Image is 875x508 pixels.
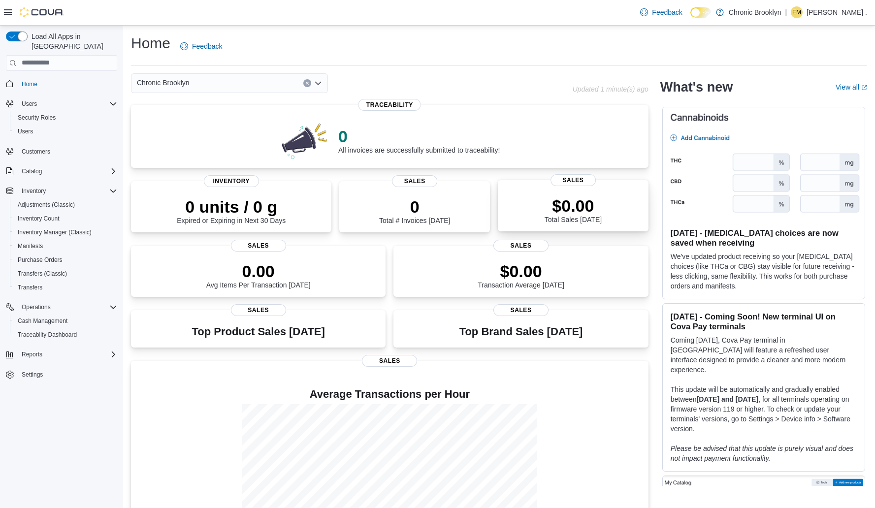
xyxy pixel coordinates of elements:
span: Traceabilty Dashboard [18,331,77,339]
svg: External link [861,85,867,91]
div: Eddie Morales . [791,6,803,18]
nav: Complex example [6,73,117,408]
button: Adjustments (Classic) [10,198,121,212]
a: Settings [18,369,47,381]
h2: What's new [660,79,733,95]
button: Settings [2,367,121,381]
a: Purchase Orders [14,254,66,266]
a: Manifests [14,240,47,252]
button: Reports [18,349,46,360]
button: Home [2,77,121,91]
h3: [DATE] - [MEDICAL_DATA] choices are now saved when receiving [671,228,857,248]
div: Total Sales [DATE] [545,196,602,223]
div: All invoices are successfully submitted to traceability! [338,127,500,154]
p: Chronic Brooklyn [729,6,781,18]
span: Customers [22,148,50,156]
span: Users [22,100,37,108]
p: 0 units / 0 g [177,197,286,217]
h3: Top Product Sales [DATE] [192,326,325,338]
span: Sales [493,304,549,316]
img: Cova [20,7,64,17]
span: Security Roles [18,114,56,122]
span: Home [18,78,117,90]
span: Sales [231,304,286,316]
span: Inventory Manager (Classic) [14,226,117,238]
button: Inventory Count [10,212,121,225]
button: Customers [2,144,121,159]
p: This update will be automatically and gradually enabled between , for all terminals operating on ... [671,384,857,434]
p: We've updated product receiving so your [MEDICAL_DATA] choices (like THCa or CBG) stay visible fo... [671,252,857,291]
img: 0 [279,121,330,160]
a: Adjustments (Classic) [14,199,79,211]
a: Cash Management [14,315,71,327]
span: Security Roles [14,112,117,124]
button: Purchase Orders [10,253,121,267]
p: 0 [338,127,500,146]
button: Users [10,125,121,138]
button: Inventory [2,184,121,198]
button: Transfers (Classic) [10,267,121,281]
span: Inventory Count [18,215,60,222]
span: Inventory [204,175,259,187]
span: Catalog [18,165,117,177]
span: Load All Apps in [GEOGRAPHIC_DATA] [28,32,117,51]
button: Security Roles [10,111,121,125]
span: Purchase Orders [14,254,117,266]
button: Inventory Manager (Classic) [10,225,121,239]
button: Catalog [18,165,46,177]
p: | [785,6,787,18]
span: Inventory [22,187,46,195]
a: Traceabilty Dashboard [14,329,81,341]
a: Feedback [176,36,226,56]
span: Traceability [358,99,421,111]
button: Users [18,98,41,110]
span: Transfers (Classic) [18,270,67,278]
span: Traceabilty Dashboard [14,329,117,341]
span: Sales [493,240,549,252]
span: Sales [231,240,286,252]
span: Manifests [14,240,117,252]
span: Adjustments (Classic) [18,201,75,209]
span: Feedback [192,41,222,51]
a: Security Roles [14,112,60,124]
h3: Top Brand Sales [DATE] [459,326,583,338]
p: 0.00 [206,261,311,281]
h4: Average Transactions per Hour [139,388,641,400]
p: Updated 1 minute(s) ago [573,85,648,93]
span: Users [18,127,33,135]
span: Inventory Count [14,213,117,224]
div: Avg Items Per Transaction [DATE] [206,261,311,289]
button: Clear input [303,79,311,87]
button: Transfers [10,281,121,294]
span: Manifests [18,242,43,250]
p: $0.00 [545,196,602,216]
button: Catalog [2,164,121,178]
a: Home [18,78,41,90]
button: Traceabilty Dashboard [10,328,121,342]
span: Purchase Orders [18,256,63,264]
span: Inventory [18,185,117,197]
span: Chronic Brooklyn [137,77,190,89]
a: Users [14,126,37,137]
span: Sales [362,355,417,367]
span: Cash Management [18,317,67,325]
button: Open list of options [314,79,322,87]
h1: Home [131,33,170,53]
input: Dark Mode [690,7,711,18]
button: Cash Management [10,314,121,328]
span: Operations [18,301,117,313]
span: Settings [18,368,117,381]
div: Expired or Expiring in Next 30 Days [177,197,286,224]
p: $0.00 [478,261,564,281]
button: Inventory [18,185,50,197]
span: Users [18,98,117,110]
span: Reports [22,350,42,358]
h3: [DATE] - Coming Soon! New terminal UI on Cova Pay terminals [671,312,857,331]
a: Inventory Count [14,213,64,224]
a: Customers [18,146,54,158]
span: Transfers (Classic) [14,268,117,280]
button: Operations [18,301,55,313]
span: Catalog [22,167,42,175]
span: Sales [392,175,437,187]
